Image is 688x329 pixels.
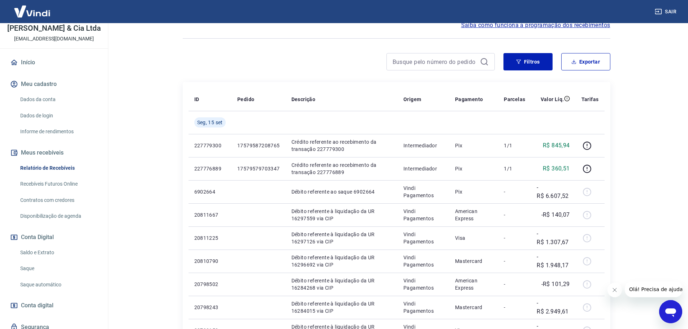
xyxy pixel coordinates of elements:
[17,245,99,260] a: Saldo e Extrato
[9,76,99,92] button: Meu cadastro
[291,231,392,245] p: Débito referente à liquidação da UR 16297126 via CIP
[541,96,564,103] p: Valor Líq.
[4,5,61,11] span: Olá! Precisa de ajuda?
[291,300,392,315] p: Débito referente à liquidação da UR 16284015 via CIP
[455,165,492,172] p: Pix
[455,257,492,265] p: Mastercard
[9,298,99,313] a: Conta digital
[504,304,525,311] p: -
[561,53,610,70] button: Exportar
[461,21,610,30] a: Saiba como funciona a programação dos recebimentos
[9,55,99,70] a: Início
[393,56,477,67] input: Busque pelo número do pedido
[403,165,443,172] p: Intermediador
[237,165,280,172] p: 17579579703347
[537,183,570,200] p: -R$ 6.607,52
[194,211,226,218] p: 20811667
[504,188,525,195] p: -
[194,234,226,242] p: 20811225
[194,165,226,172] p: 227776889
[504,234,525,242] p: -
[403,277,443,291] p: Vindi Pagamentos
[291,254,392,268] p: Débito referente à liquidação da UR 16296692 via CIP
[455,208,492,222] p: American Express
[607,283,622,297] iframe: Close message
[237,96,254,103] p: Pedido
[537,299,570,316] p: -R$ 2.949,61
[403,254,443,268] p: Vindi Pagamentos
[291,161,392,176] p: Crédito referente ao recebimento da transação 227776889
[194,96,199,103] p: ID
[504,281,525,288] p: -
[625,281,682,297] iframe: Message from company
[14,35,94,43] p: [EMAIL_ADDRESS][DOMAIN_NAME]
[537,229,570,247] p: -R$ 1.307,67
[653,5,679,18] button: Sair
[237,142,280,149] p: 17579587208765
[504,96,525,103] p: Parcelas
[537,252,570,270] p: -R$ 1.948,17
[403,300,443,315] p: Vindi Pagamentos
[291,208,392,222] p: Débito referente à liquidação da UR 16297559 via CIP
[194,281,226,288] p: 20798502
[9,0,56,22] img: Vindi
[543,164,570,173] p: R$ 360,51
[541,280,570,289] p: -R$ 101,29
[194,304,226,311] p: 20798243
[504,257,525,265] p: -
[17,209,99,224] a: Disponibilização de agenda
[659,300,682,323] iframe: Button to launch messaging window
[7,25,101,32] p: [PERSON_NAME] & Cia Ltda
[504,211,525,218] p: -
[17,177,99,191] a: Recebíveis Futuros Online
[403,208,443,222] p: Vindi Pagamentos
[17,108,99,123] a: Dados de login
[17,92,99,107] a: Dados da conta
[9,229,99,245] button: Conta Digital
[403,142,443,149] p: Intermediador
[194,142,226,149] p: 227779300
[455,188,492,195] p: Pix
[403,96,421,103] p: Origem
[455,234,492,242] p: Visa
[504,165,525,172] p: 1/1
[403,231,443,245] p: Vindi Pagamentos
[21,300,53,311] span: Conta digital
[543,141,570,150] p: R$ 845,94
[194,188,226,195] p: 6902664
[503,53,553,70] button: Filtros
[291,96,316,103] p: Descrição
[581,96,599,103] p: Tarifas
[504,142,525,149] p: 1/1
[17,261,99,276] a: Saque
[455,277,492,291] p: American Express
[17,161,99,176] a: Relatório de Recebíveis
[291,138,392,153] p: Crédito referente ao recebimento da transação 227779300
[291,188,392,195] p: Débito referente ao saque 6902664
[17,277,99,292] a: Saque automático
[17,124,99,139] a: Informe de rendimentos
[455,304,492,311] p: Mastercard
[17,193,99,208] a: Contratos com credores
[291,277,392,291] p: Débito referente à liquidação da UR 16284268 via CIP
[9,145,99,161] button: Meus recebíveis
[194,257,226,265] p: 20810790
[455,142,492,149] p: Pix
[197,119,223,126] span: Seg, 15 set
[541,211,570,219] p: -R$ 140,07
[403,185,443,199] p: Vindi Pagamentos
[455,96,483,103] p: Pagamento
